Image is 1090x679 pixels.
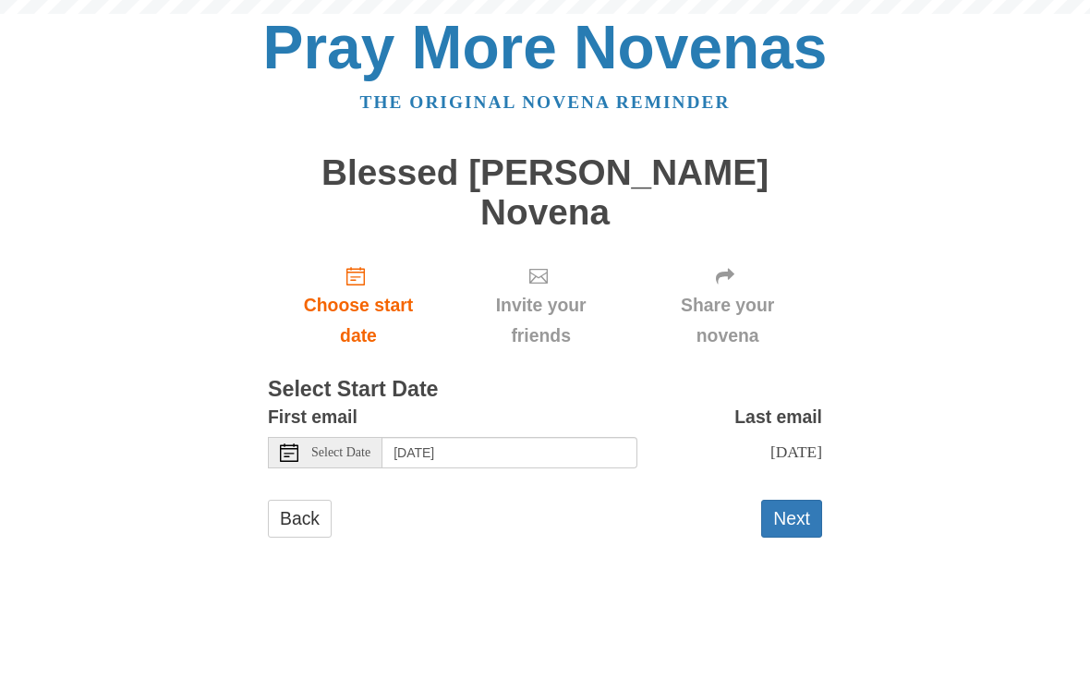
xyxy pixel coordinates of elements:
h1: Blessed [PERSON_NAME] Novena [268,153,822,232]
button: Next [761,500,822,538]
span: Invite your friends [467,290,614,351]
a: Choose start date [268,250,449,360]
a: The original novena reminder [360,92,731,112]
span: Choose start date [286,290,430,351]
h3: Select Start Date [268,378,822,402]
div: Click "Next" to confirm your start date first. [449,250,633,360]
div: Click "Next" to confirm your start date first. [633,250,822,360]
label: First email [268,402,357,432]
span: [DATE] [770,443,822,461]
span: Select Date [311,446,370,459]
label: Last email [734,402,822,432]
a: Pray More Novenas [263,13,828,81]
a: Back [268,500,332,538]
span: Share your novena [651,290,804,351]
